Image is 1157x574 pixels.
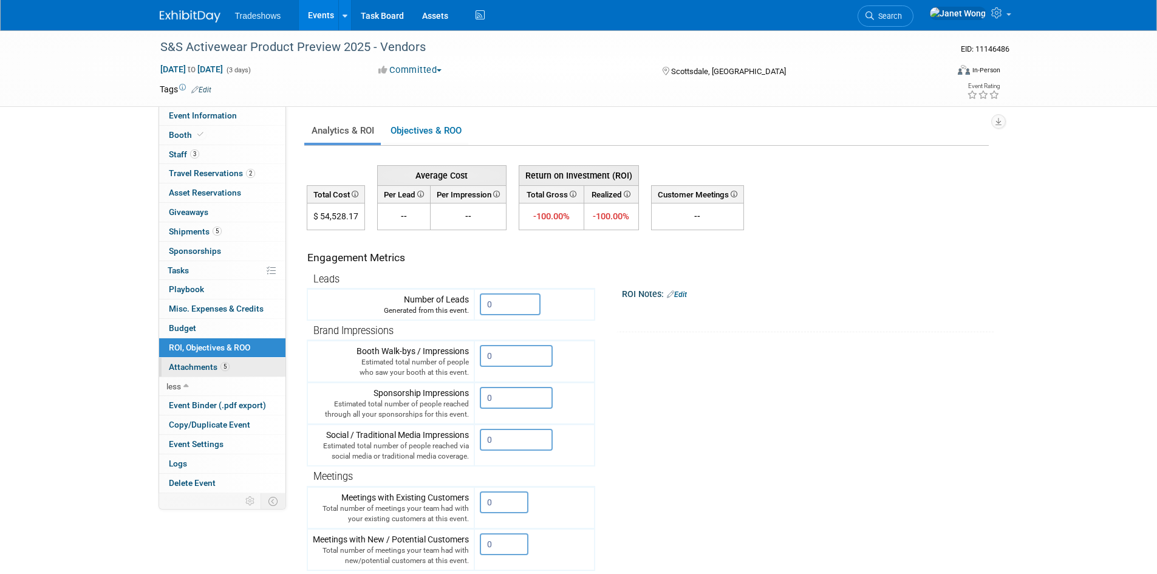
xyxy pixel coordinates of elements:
a: Asset Reservations [159,183,285,202]
div: Event Rating [967,83,1000,89]
span: Travel Reservations [169,168,255,178]
span: -100.00% [593,211,629,222]
a: Copy/Duplicate Event [159,415,285,434]
span: Sponsorships [169,246,221,256]
div: Booth Walk-bys / Impressions [313,345,469,378]
img: Janet Wong [929,7,986,20]
div: Engagement Metrics [307,250,590,265]
th: Realized [584,185,638,203]
th: Return on Investment (ROI) [519,165,638,185]
img: Format-Inperson.png [958,65,970,75]
th: Total Gross [519,185,584,203]
a: Misc. Expenses & Credits [159,299,285,318]
div: Estimated total number of people reached through all your sponsorships for this event. [313,399,469,420]
div: Meetings with New / Potential Customers [313,533,469,566]
span: Shipments [169,227,222,236]
th: Customer Meetings [651,185,743,203]
th: Average Cost [377,165,506,185]
button: Committed [374,64,446,77]
div: Generated from this event. [313,306,469,316]
a: Edit [667,290,687,299]
span: [DATE] [DATE] [160,64,224,75]
div: Social / Traditional Media Impressions [313,429,469,462]
a: Event Settings [159,435,285,454]
td: Tags [160,83,211,95]
span: Search [874,12,902,21]
span: to [186,64,197,74]
div: ROI Notes: [622,285,994,301]
span: -- [401,211,407,221]
span: Misc. Expenses & Credits [169,304,264,313]
span: Scottsdale, [GEOGRAPHIC_DATA] [671,67,786,76]
a: Playbook [159,280,285,299]
span: Event Information [169,111,237,120]
div: -- [657,210,739,222]
span: Delete Event [169,478,216,488]
span: Event Settings [169,439,224,449]
a: Staff3 [159,145,285,164]
span: -- [465,211,471,221]
th: Per Impression [430,185,506,203]
a: Budget [159,319,285,338]
a: less [159,377,285,396]
span: 5 [220,362,230,371]
img: ExhibitDay [160,10,220,22]
span: less [166,381,181,391]
span: 2 [246,169,255,178]
span: Booth [169,130,206,140]
a: Attachments5 [159,358,285,377]
td: Toggle Event Tabs [261,493,285,509]
a: Event Information [159,106,285,125]
a: Event Binder (.pdf export) [159,396,285,415]
div: In-Person [972,66,1000,75]
a: ROI, Objectives & ROO [159,338,285,357]
a: Tasks [159,261,285,280]
a: Booth [159,126,285,145]
a: Delete Event [159,474,285,493]
div: Estimated total number of people reached via social media or traditional media coverage. [313,441,469,462]
span: (3 days) [225,66,251,74]
span: Leads [313,273,340,285]
a: Objectives & ROO [383,119,468,143]
span: Staff [169,149,199,159]
span: Tasks [168,265,189,275]
div: Number of Leads [313,293,469,316]
span: Budget [169,323,196,333]
span: Playbook [169,284,204,294]
span: ROI, Objectives & ROO [169,343,250,352]
div: Event Format [876,63,1001,81]
th: Per Lead [377,185,430,203]
span: 5 [213,227,222,236]
span: Event Binder (.pdf export) [169,400,266,410]
div: Sponsorship Impressions [313,387,469,420]
span: Tradeshows [235,11,281,21]
div: Total number of meetings your team had with your existing customers at this event. [313,504,469,524]
a: Travel Reservations2 [159,164,285,183]
a: Sponsorships [159,242,285,261]
div: Meetings with Existing Customers [313,491,469,524]
span: Event ID: 11146486 [961,44,1009,53]
a: Logs [159,454,285,473]
a: Giveaways [159,203,285,222]
a: Analytics & ROI [304,119,381,143]
div: S&S Activewear Product Preview 2025 - Vendors [156,36,929,58]
td: Personalize Event Tab Strip [240,493,261,509]
div: Total number of meetings your team had with new/potential customers at this event. [313,545,469,566]
span: 3 [190,149,199,159]
a: Search [858,5,913,27]
th: Total Cost [307,185,364,203]
span: Meetings [313,471,353,482]
div: Estimated total number of people who saw your booth at this event. [313,357,469,378]
a: Shipments5 [159,222,285,241]
span: Brand Impressions [313,325,394,337]
span: Logs [169,459,187,468]
i: Booth reservation complete [197,131,203,138]
span: Asset Reservations [169,188,241,197]
td: $ 54,528.17 [307,203,364,230]
a: Edit [191,86,211,94]
span: Attachments [169,362,230,372]
span: Copy/Duplicate Event [169,420,250,429]
span: -100.00% [533,211,570,222]
span: Giveaways [169,207,208,217]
